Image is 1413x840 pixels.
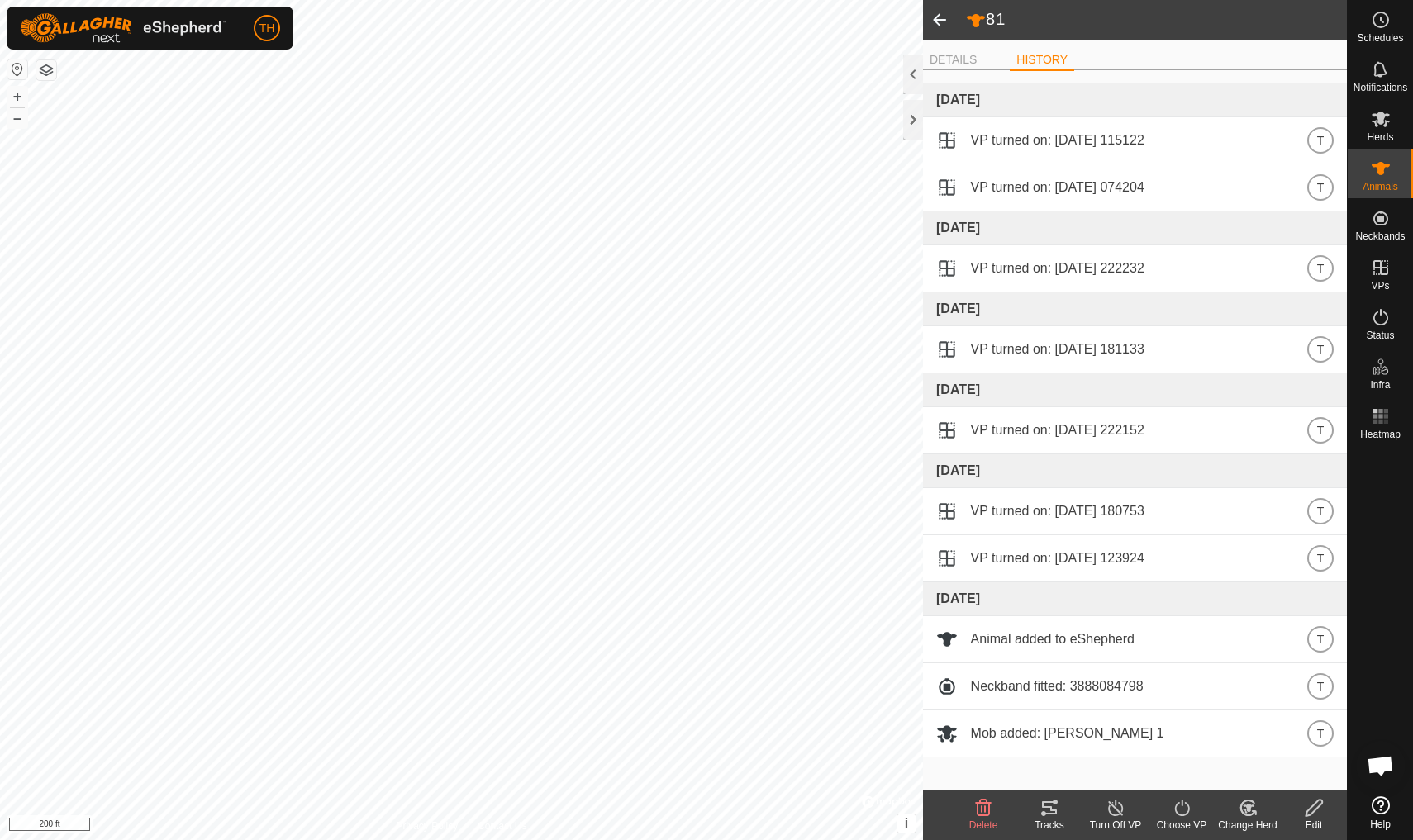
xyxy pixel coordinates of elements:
span: Status [1366,330,1394,340]
div: Tracks [1016,818,1082,833]
button: + [7,87,27,107]
li: HISTORY [1010,51,1074,71]
span: T [1317,178,1325,197]
span: [DATE] [936,93,980,107]
span: Notifications [1354,83,1407,93]
span: T [1317,549,1325,567]
span: [DATE] [936,591,980,605]
div: Open chat [1356,741,1406,790]
span: [DATE] [936,221,980,235]
span: VP turned on: [DATE] 180753 [971,501,1144,521]
span: TH [259,20,275,37]
span: Help [1370,819,1391,829]
button: Reset Map [7,59,27,79]
div: Edit [1281,818,1347,833]
span: [DATE] [936,301,980,316]
span: Animals [1363,182,1398,192]
span: VP turned on: [DATE] 222232 [971,259,1144,278]
a: Help [1348,790,1413,836]
span: Herds [1367,132,1393,142]
span: Animal added to eShepherd [971,629,1135,649]
span: VP turned on: [DATE] 074204 [971,178,1144,197]
span: Delete [969,819,998,831]
span: i [905,816,908,830]
span: VPs [1371,281,1389,291]
span: Neckbands [1355,231,1405,241]
span: T [1317,630,1325,648]
a: Contact Us [478,819,526,833]
a: Privacy Policy [396,819,458,833]
span: VP turned on: [DATE] 123924 [971,548,1144,568]
span: T [1317,677,1325,695]
li: DETAILS [923,51,983,69]
span: T [1317,340,1325,358]
div: Turn Off VP [1082,818,1149,833]
span: Neckband fitted: 3888084798 [971,676,1144,696]
img: Gallagher Logo [20,13,226,43]
span: T [1317,259,1325,278]
span: VP turned on: [DATE] 222152 [971,420,1144,440]
button: i [897,814,916,833]
div: Choose VP [1149,818,1215,833]
span: Infra [1370,380,1390,390]
button: Map Layers [36,60,56,80]
button: – [7,108,27,128]
span: T [1317,502,1325,520]
span: [DATE] [936,382,980,396]
span: Heatmap [1360,429,1401,439]
span: VP turned on: [DATE] 181133 [971,339,1144,359]
div: Change Herd [1215,818,1281,833]
span: [DATE] [936,463,980,477]
h2: 81 [966,9,1347,31]
span: T [1317,724,1325,743]
span: T [1317,421,1325,439]
span: T [1317,131,1325,149]
span: Schedules [1357,33,1403,43]
span: Mob added: [PERSON_NAME] 1 [971,724,1164,743]
span: VP turned on: [DATE] 115122 [971,131,1144,150]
